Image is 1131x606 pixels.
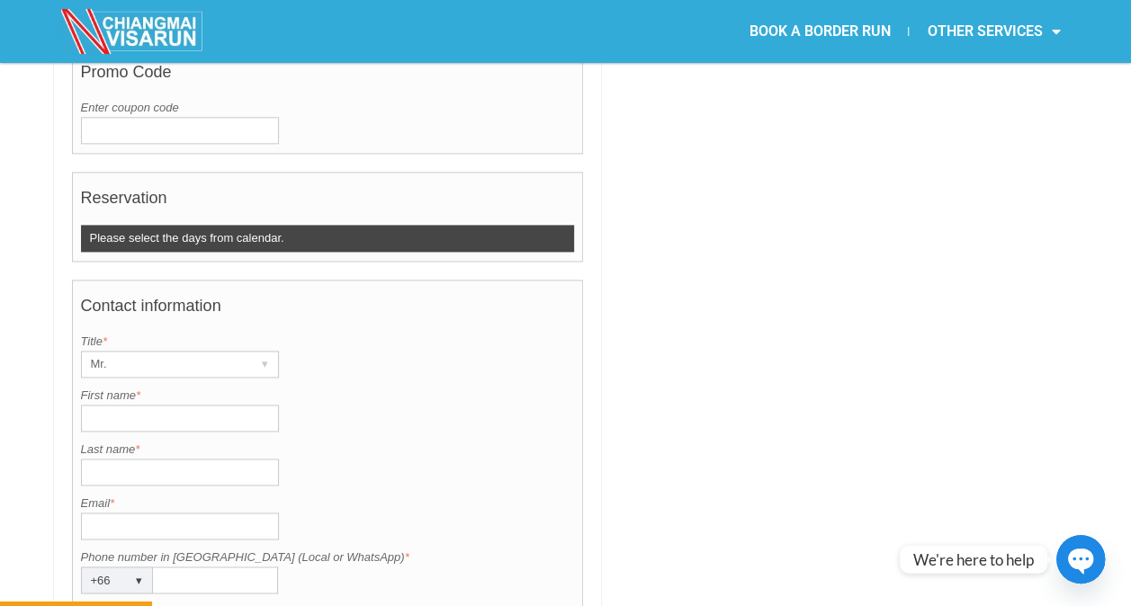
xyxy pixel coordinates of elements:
[127,567,152,593] div: ▾
[81,180,575,225] h4: Reservation
[81,387,575,405] label: First name
[909,11,1078,52] a: OTHER SERVICES
[565,11,1078,52] nav: Menu
[253,352,278,377] div: ▾
[81,99,575,117] label: Enter coupon code
[81,333,575,351] label: Title
[81,548,575,566] label: Phone number in [GEOGRAPHIC_DATA] (Local or WhatsApp)
[82,352,244,377] div: Mr.
[82,567,118,593] div: +66
[81,288,575,333] h4: Contact information
[81,54,575,99] h4: Promo Code
[731,11,908,52] a: BOOK A BORDER RUN
[81,441,575,459] label: Last name
[81,495,575,512] label: Email
[81,225,575,252] div: Please select the days from calendar.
